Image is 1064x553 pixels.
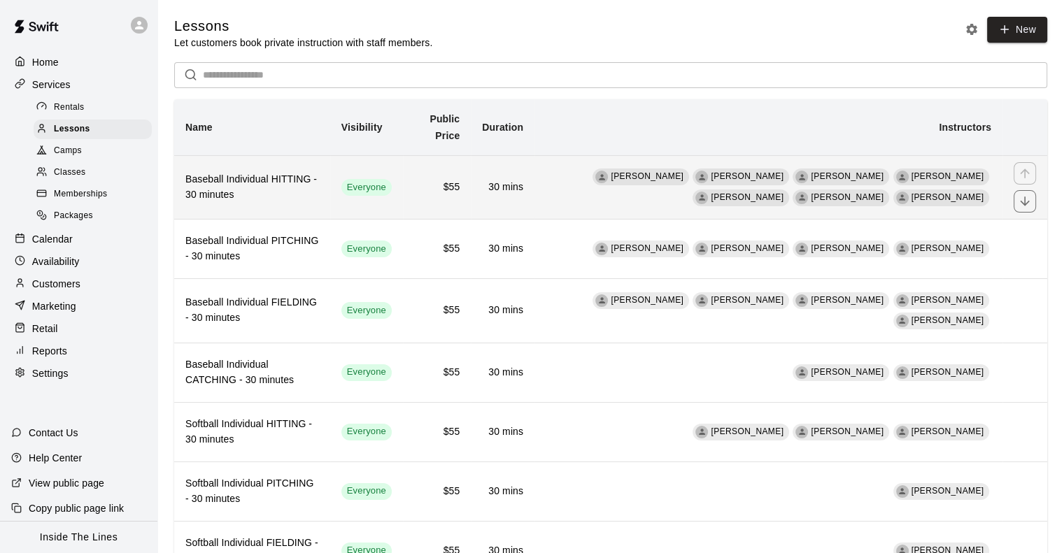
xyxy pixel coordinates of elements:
[811,243,884,253] span: [PERSON_NAME]
[341,424,392,440] div: This service is visible to all of your customers
[912,243,984,253] span: [PERSON_NAME]
[185,172,319,203] h6: Baseball Individual HITTING - 30 minutes
[11,52,146,73] a: Home
[711,192,783,202] span: [PERSON_NAME]
[11,318,146,339] a: Retail
[811,192,884,202] span: [PERSON_NAME]
[595,294,608,307] div: Cory Harris
[711,243,783,253] span: [PERSON_NAME]
[795,171,808,183] div: Gama Martinez
[185,295,319,326] h6: Baseball Individual FIELDING - 30 minutes
[341,304,392,317] span: Everyone
[32,366,69,380] p: Settings
[341,302,392,319] div: This service is visible to all of your customers
[896,243,909,255] div: Ian Fink
[482,365,523,380] h6: 30 mins
[34,118,157,140] a: Lessons
[695,294,708,307] div: Bradlee Fuhrhop
[711,295,783,305] span: [PERSON_NAME]
[482,484,523,499] h6: 30 mins
[611,295,683,305] span: [PERSON_NAME]
[32,55,59,69] p: Home
[611,243,683,253] span: [PERSON_NAME]
[341,484,392,498] span: Everyone
[896,192,909,204] div: Connor Riley
[185,122,213,133] b: Name
[912,295,984,305] span: [PERSON_NAME]
[185,234,319,264] h6: Baseball Individual PITCHING - 30 minutes
[341,240,392,257] div: This service is visible to all of your customers
[11,229,146,250] div: Calendar
[54,122,90,136] span: Lessons
[811,426,884,436] span: [PERSON_NAME]
[896,315,909,327] div: Connor Riley
[32,344,67,358] p: Reports
[29,501,124,515] p: Copy public page link
[34,185,152,204] div: Memberships
[795,366,808,379] div: Bradlee Fuhrhop
[34,184,157,206] a: Memberships
[414,424,460,440] h6: $55
[341,243,392,256] span: Everyone
[341,425,392,438] span: Everyone
[34,98,152,117] div: Rentals
[174,36,432,50] p: Let customers book private instruction with staff members.
[912,315,984,325] span: [PERSON_NAME]
[11,251,146,272] a: Availability
[611,171,683,181] span: [PERSON_NAME]
[1014,190,1036,213] button: move item down
[34,206,157,227] a: Packages
[34,141,157,162] a: Camps
[711,171,783,181] span: [PERSON_NAME]
[32,232,73,246] p: Calendar
[414,180,460,195] h6: $55
[185,476,319,507] h6: Softball Individual PITCHING - 30 minutes
[912,192,984,202] span: [PERSON_NAME]
[695,171,708,183] div: Bradlee Fuhrhop
[414,241,460,257] h6: $55
[482,303,523,318] h6: 30 mins
[32,78,71,92] p: Services
[34,120,152,139] div: Lessons
[939,122,991,133] b: Instructors
[795,426,808,438] div: Gama Martinez
[185,357,319,388] h6: Baseball Individual CATCHING - 30 minutes
[414,303,460,318] h6: $55
[912,426,984,436] span: [PERSON_NAME]
[341,364,392,381] div: This service is visible to all of your customers
[695,426,708,438] div: Cory Harris
[341,179,392,196] div: This service is visible to all of your customers
[795,243,808,255] div: Jacob Viaene
[912,367,984,377] span: [PERSON_NAME]
[11,296,146,317] a: Marketing
[34,163,152,182] div: Classes
[695,243,708,255] div: Mathew Ulrich
[54,101,85,115] span: Rentals
[341,181,392,194] span: Everyone
[595,171,608,183] div: Cory Harris
[341,122,383,133] b: Visibility
[54,144,82,158] span: Camps
[34,162,157,184] a: Classes
[896,426,909,438] div: Maddie Powers
[482,241,523,257] h6: 30 mins
[11,340,146,361] div: Reports
[11,74,146,95] a: Services
[711,426,783,436] span: [PERSON_NAME]
[54,166,85,180] span: Classes
[174,17,432,36] h5: Lessons
[54,187,107,201] span: Memberships
[811,367,884,377] span: [PERSON_NAME]
[341,366,392,379] span: Everyone
[896,294,909,307] div: Ian Fink
[29,426,78,440] p: Contact Us
[11,363,146,384] a: Settings
[896,366,909,379] div: Jacob Viaene
[811,295,884,305] span: [PERSON_NAME]
[34,96,157,118] a: Rentals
